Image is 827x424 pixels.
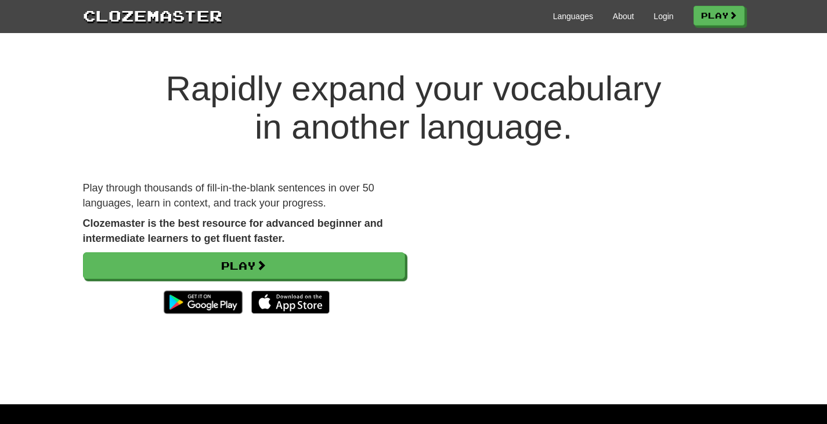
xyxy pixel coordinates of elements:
p: Play through thousands of fill-in-the-blank sentences in over 50 languages, learn in context, and... [83,181,405,211]
img: Download_on_the_App_Store_Badge_US-UK_135x40-25178aeef6eb6b83b96f5f2d004eda3bffbb37122de64afbaef7... [251,291,330,314]
strong: Clozemaster is the best resource for advanced beginner and intermediate learners to get fluent fa... [83,218,383,244]
a: Play [83,252,405,279]
a: Languages [553,10,593,22]
a: Play [694,6,745,26]
a: Login [653,10,673,22]
a: Clozemaster [83,5,222,26]
img: Get it on Google Play [158,285,248,320]
a: About [613,10,634,22]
